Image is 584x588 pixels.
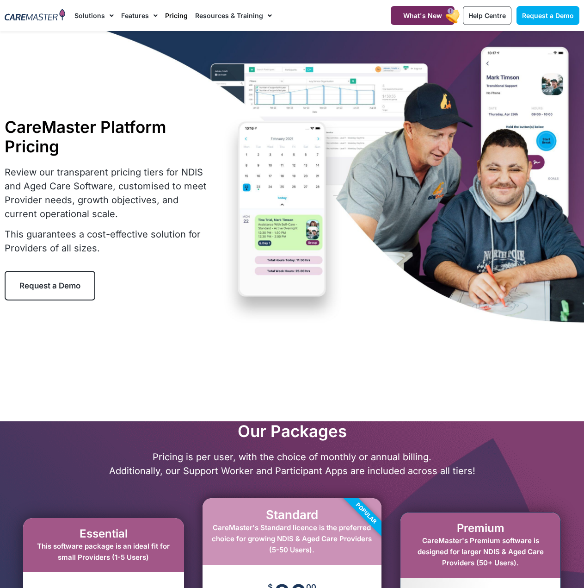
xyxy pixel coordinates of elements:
h1: CareMaster Platform Pricing [5,117,209,156]
span: Request a Demo [19,281,80,290]
h2: Essential [32,527,175,541]
span: CareMaster's Standard licence is the preferred choice for growing NDIS & Aged Care Providers (5-5... [212,523,372,554]
a: Help Centre [463,6,511,25]
p: Pricing is per user, with the choice of monthly or annual billing. Additionally, our Support Work... [9,450,575,478]
p: This guarantees a cost-effective solution for Providers of all sizes. [5,227,209,255]
a: What's New [391,6,455,25]
span: This software package is an ideal fit for small Providers (1-5 Users) [37,542,170,562]
a: Request a Demo [516,6,579,25]
h2: Standard [212,507,373,522]
h2: Our Packages [9,421,575,441]
a: Request a Demo [5,271,95,300]
span: Help Centre [468,12,506,19]
h2: Premium [410,522,551,535]
p: Review our transparent pricing tiers for NDIS and Aged Care Software, customised to meet Provider... [5,165,209,221]
div: Popular [314,461,419,566]
span: What's New [403,12,442,19]
span: Request a Demo [522,12,574,19]
img: CareMaster Logo [5,9,65,22]
span: CareMaster's Premium software is designed for larger NDIS & Aged Care Providers (50+ Users). [418,536,544,567]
